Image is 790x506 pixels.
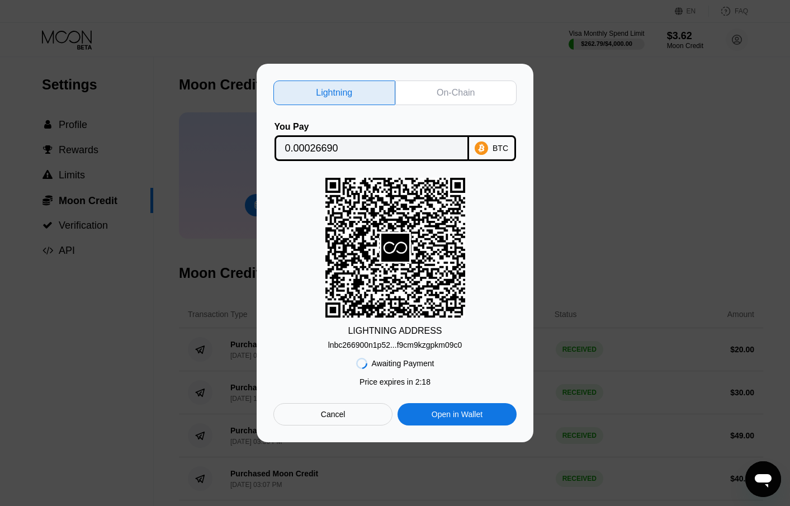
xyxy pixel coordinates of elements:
div: Open in Wallet [432,409,482,419]
div: lnbc266900n1p52...f9cm9kzgpkm09c0 [328,341,462,349]
div: You PayBTC [273,122,517,161]
div: lnbc266900n1p52...f9cm9kzgpkm09c0 [328,336,462,349]
span: 2 : 18 [415,377,431,386]
div: Lightning [316,87,352,98]
div: Open in Wallet [398,403,517,425]
div: Price expires in [359,377,431,386]
iframe: Button to launch messaging window [745,461,781,497]
div: On-Chain [437,87,475,98]
div: You Pay [275,122,469,132]
div: BTC [493,144,508,153]
div: Cancel [321,409,346,419]
div: LIGHTNING ADDRESS [348,326,442,336]
div: Lightning [273,81,395,105]
div: Cancel [273,403,392,425]
div: Awaiting Payment [372,359,434,368]
div: On-Chain [395,81,517,105]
